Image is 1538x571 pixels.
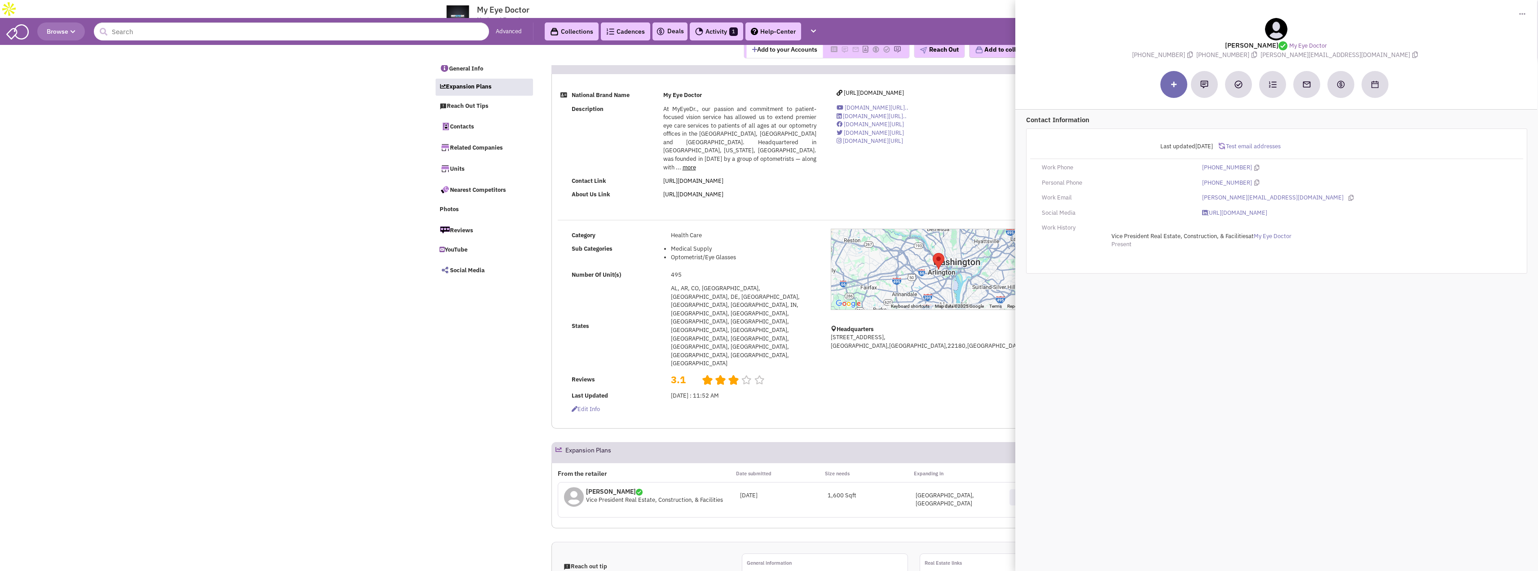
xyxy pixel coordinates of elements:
[747,558,908,567] p: General information
[1132,51,1196,59] span: [PHONE_NUMBER]
[636,489,643,496] img: icon-verified.png
[1234,80,1243,89] img: Add a Task
[1026,115,1528,124] p: Contact Information
[833,298,863,310] a: Open this area in Google Maps (opens a new window)
[572,245,613,252] b: Sub Categories
[1111,232,1291,240] span: at
[1202,179,1252,187] a: [PHONE_NUMBER]
[668,282,819,370] td: AL, AR, CO, [GEOGRAPHIC_DATA], [GEOGRAPHIC_DATA], DE, [GEOGRAPHIC_DATA], [GEOGRAPHIC_DATA], [GEOG...
[586,487,723,496] p: [PERSON_NAME]
[883,46,890,53] img: Please add to your accounts
[935,304,984,309] span: Map data ©2025 Google
[435,117,533,136] a: Contacts
[891,303,930,310] button: Keyboard shortcuts
[572,405,600,413] span: Edit info
[852,46,859,53] img: Please add to your accounts
[837,89,904,97] a: [URL][DOMAIN_NAME]
[435,242,533,259] a: YouTube
[1036,179,1197,187] div: Personal Phone
[843,112,907,120] span: [DOMAIN_NAME][URL]..
[843,137,903,145] span: [DOMAIN_NAME][URL]
[751,28,758,35] img: help.png
[1254,232,1291,241] a: My Eye Doctor
[833,298,863,310] img: Google
[1036,138,1219,155] div: Last updated
[837,129,904,137] a: [DOMAIN_NAME][URL]
[844,120,904,128] span: [DOMAIN_NAME][URL]
[925,558,1085,567] p: Real Estate links
[656,26,684,37] a: Deals
[435,201,533,218] a: Photos
[477,15,520,25] span: National Brand
[1007,304,1043,309] a: Report a map error
[477,4,529,15] span: My Eye Doctor
[6,22,29,40] img: SmartAdmin
[663,190,723,198] a: [URL][DOMAIN_NAME]
[837,112,907,120] a: [DOMAIN_NAME][URL]..
[894,46,901,53] img: Please add to your accounts
[564,562,607,570] span: Reach out tip
[545,22,599,40] a: Collections
[1265,18,1287,40] img: teammate.png
[565,443,611,462] h2: Expansion Plans
[845,104,908,111] span: [DOMAIN_NAME][URL]..
[1036,209,1197,217] div: Social Media
[969,41,1040,58] button: Add to collection
[550,27,559,36] img: icon-collection-lavender-black.svg
[435,159,533,178] a: Units
[1371,81,1379,88] img: Schedule a Meeting
[572,190,610,198] b: About Us Link
[435,261,533,279] a: Social Media
[572,231,595,239] b: Category
[1111,232,1248,240] span: Vice President Real Estate, Construction, & Facilities
[916,491,1004,508] div: [GEOGRAPHIC_DATA],[GEOGRAPHIC_DATA]
[558,469,736,478] p: From the retailer
[844,129,904,137] span: [DOMAIN_NAME][URL]
[435,221,533,239] a: Reviews
[825,469,914,478] p: Size needs
[989,304,1002,309] a: Terms (opens in new tab)
[837,104,908,111] a: [DOMAIN_NAME][URL]..
[1278,41,1287,50] img: Verified by our researchers
[586,496,723,504] span: Vice President Real Estate, Construction, & Facilities
[1269,80,1277,89] img: Subscribe to a cadence
[572,177,606,185] b: Contact Link
[1036,194,1197,202] div: Work Email
[746,41,823,58] button: Add to your Accounts
[496,27,522,36] a: Advanced
[606,28,614,35] img: Cadences_logo.png
[671,373,695,377] h2: 3.1
[841,46,848,53] img: Please add to your accounts
[1202,164,1252,172] a: [PHONE_NUMBER]
[435,138,533,157] a: Related Companies
[94,22,489,40] input: Search
[1289,42,1327,50] a: My Eye Doctor
[436,79,533,96] a: Expansion Plans
[695,27,703,35] img: Activity.png
[872,46,879,53] img: Please add to your accounts
[837,120,904,128] a: [DOMAIN_NAME][URL]
[1260,51,1420,59] span: [PERSON_NAME][EMAIL_ADDRESS][DOMAIN_NAME]
[1036,164,1197,172] div: Work Phone
[933,253,944,270] div: My Eye Doctor
[37,22,85,40] button: Browse
[740,491,828,500] div: [DATE]
[668,389,819,403] td: [DATE] : 11:52 AM
[572,392,608,399] b: Last Updated
[1036,224,1197,232] div: Work History
[435,98,533,115] a: Reach Out Tips
[729,27,738,36] span: 1
[601,22,650,40] a: Cadences
[572,376,595,383] b: Reviews
[668,268,819,282] td: 495
[920,47,927,54] img: plane.png
[683,164,696,171] a: more
[736,469,825,478] p: Date submitted
[1111,240,1132,248] span: Present
[656,26,665,37] img: icon-deals.svg
[47,27,75,35] span: Browse
[1225,142,1281,150] span: Test email addresses
[1225,41,1289,49] lable: [PERSON_NAME]
[671,253,816,262] li: Optometrist/Eye Glasses
[831,333,1046,350] p: [STREET_ADDRESS], [GEOGRAPHIC_DATA],[GEOGRAPHIC_DATA],22180,[GEOGRAPHIC_DATA]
